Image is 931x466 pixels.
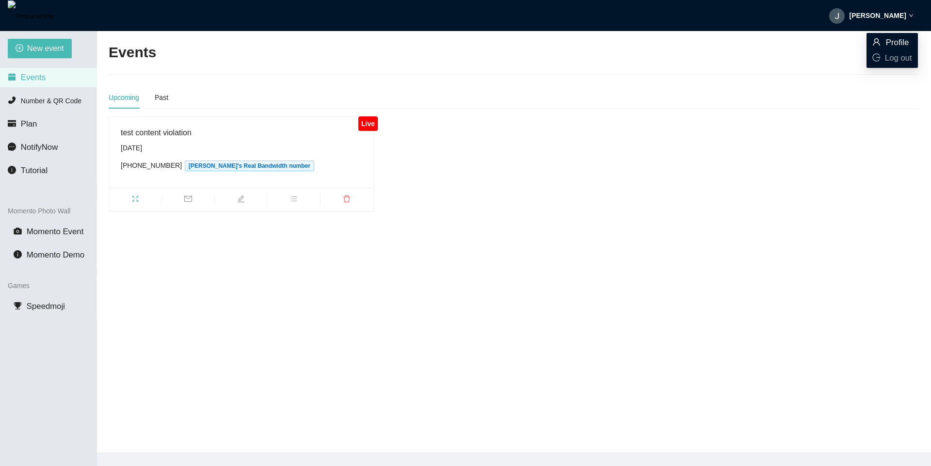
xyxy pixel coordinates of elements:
span: New event [27,42,64,54]
span: down [909,13,914,18]
span: credit-card [8,119,16,128]
span: phone [8,96,16,104]
div: Upcoming [109,92,139,103]
span: message [8,143,16,151]
span: mail [162,195,214,206]
span: Profile [886,38,909,47]
div: test content violation [121,127,362,139]
img: RequestNow [8,0,54,32]
span: Number & QR Code [21,97,81,105]
span: calendar [8,73,16,81]
strong: [PERSON_NAME] [850,12,906,19]
span: info-circle [8,166,16,174]
span: info-circle [14,250,22,258]
span: Events [21,73,46,82]
span: plus-circle [16,44,23,53]
span: trophy [14,302,22,310]
img: ACg8ocK3gkUkjpe1c0IxWLUlv1TSlZ79iN_bDPixWr38nCtUbSolTQ=s96-c [829,8,845,24]
span: user [872,38,881,46]
span: delete [321,195,373,206]
button: plus-circleNew event [8,39,72,58]
span: Momento Demo [27,250,84,259]
span: Momento Event [27,227,84,236]
span: bars [268,195,320,206]
span: Tutorial [21,166,48,175]
div: [DATE] [121,143,362,153]
span: NotifyNow [21,143,58,152]
span: logout [872,53,881,62]
span: Speedmoji [27,302,65,311]
h2: Events [109,43,156,63]
div: [PHONE_NUMBER] [121,160,362,171]
span: [PERSON_NAME]'s Real Bandwidth number [185,161,314,171]
div: Live [358,116,377,131]
span: camera [14,227,22,235]
div: Past [155,92,168,103]
span: fullscreen [109,195,161,206]
span: Log out [885,53,912,63]
span: Plan [21,119,37,129]
span: edit [215,195,267,206]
